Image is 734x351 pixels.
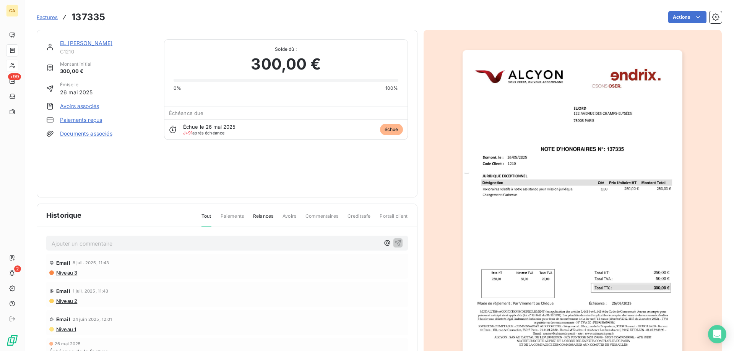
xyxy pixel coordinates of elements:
[6,5,18,17] div: CA
[201,213,211,226] span: Tout
[73,260,109,265] span: 8 juil. 2025, 11:43
[56,288,70,294] span: Email
[60,116,102,124] a: Paiements reçus
[37,13,58,21] a: Factures
[56,316,70,322] span: Email
[169,110,204,116] span: Échéance due
[668,11,706,23] button: Actions
[708,325,726,343] div: Open Intercom Messenger
[73,317,112,322] span: 24 juin 2025, 12:01
[174,85,181,92] span: 0%
[60,68,91,75] span: 300,00 €
[6,334,18,346] img: Logo LeanPay
[174,46,398,53] span: Solde dû :
[380,213,408,226] span: Portail client
[55,298,77,304] span: Niveau 2
[55,326,76,332] span: Niveau 1
[60,61,91,68] span: Montant initial
[37,14,58,20] span: Factures
[6,75,18,87] a: +99
[55,341,81,346] span: 26 mai 2025
[46,210,82,220] span: Historique
[221,213,244,226] span: Paiements
[56,260,70,266] span: Email
[60,130,112,137] a: Documents associés
[71,10,105,24] h3: 137335
[60,49,155,55] span: C1210
[73,289,109,293] span: 1 juil. 2025, 11:43
[183,124,236,130] span: Échue le 26 mai 2025
[60,88,93,96] span: 26 mai 2025
[380,124,403,135] span: échue
[348,213,371,226] span: Creditsafe
[385,85,398,92] span: 100%
[14,265,21,272] span: 2
[183,130,193,136] span: J+91
[251,53,320,76] span: 300,00 €
[183,131,225,135] span: après échéance
[8,73,21,80] span: +99
[305,213,338,226] span: Commentaires
[55,270,77,276] span: Niveau 3
[60,81,93,88] span: Émise le
[60,40,112,46] a: EL [PERSON_NAME]
[283,213,296,226] span: Avoirs
[60,102,99,110] a: Avoirs associés
[253,213,273,226] span: Relances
